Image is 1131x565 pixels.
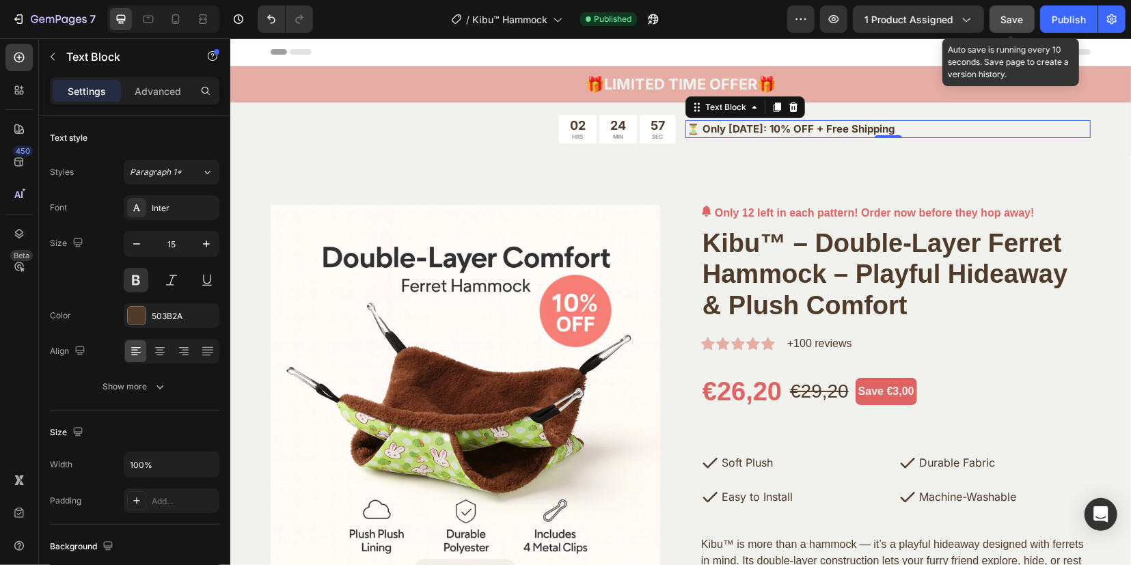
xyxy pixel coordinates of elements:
div: Open Intercom Messenger [1085,498,1117,531]
span: / [466,12,469,27]
div: Size [50,424,86,442]
p: Easy to Install [491,452,562,466]
span: Kibu™ Hammock [472,12,547,27]
div: 450 [13,146,33,156]
div: Add... [152,495,216,508]
div: Beta [10,250,33,261]
div: Width [50,458,72,471]
button: Publish [1040,5,1098,33]
span: Save [1001,14,1024,25]
div: Font [50,202,67,214]
div: Size [50,234,86,253]
div: Padding [50,495,81,507]
div: 02 [340,79,355,95]
div: Publish [1052,12,1086,27]
div: €26,20 [471,337,553,371]
div: Color [50,309,71,322]
p: Durable Fabric [689,417,765,432]
h2: Kibu™ – Double-Layer Ferret Hammock – Playful Hideaway & Plush Comfort [471,189,860,285]
button: 7 [5,5,102,33]
p: SEC [420,95,435,102]
iframe: Design area [230,38,1131,565]
p: Advanced [135,84,181,98]
p: +100 reviews [557,297,622,314]
div: Rich Text Editor. Editing area: main [455,82,860,100]
p: HRS [340,95,355,102]
span: Published [594,13,631,25]
div: 24 [380,79,396,95]
div: Inter [152,202,216,215]
p: Soft Plush [491,417,543,432]
input: Auto [124,452,219,477]
div: 57 [420,79,435,95]
button: Save [990,5,1035,33]
div: Background [50,538,116,556]
p: Only 12 left in each pattern! Order now before they hop away! [485,167,804,183]
div: €29,20 [558,337,620,369]
strong: 0% OFF + Free Shipping [543,84,664,97]
pre: Save €3,00 [625,340,687,367]
p: Text Block [66,49,182,65]
div: Styles [50,166,74,178]
button: Paragraph 1* [124,160,219,184]
p: 7 [90,11,96,27]
p: Machine-Washable [689,452,786,466]
div: Text Block [472,63,519,75]
p: Settings [68,84,106,98]
div: 503B2A [152,310,216,322]
div: Text style [50,132,87,144]
div: Undo/Redo [258,5,313,33]
button: 1 product assigned [853,5,984,33]
div: Show more [103,380,167,394]
p: MIN [380,95,396,102]
p: ⏳ Only [DATE]: 1 [457,83,859,99]
button: Show more [50,374,219,399]
div: Align [50,342,88,361]
span: 1 product assigned [864,12,953,27]
span: Paragraph 1* [130,166,182,178]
